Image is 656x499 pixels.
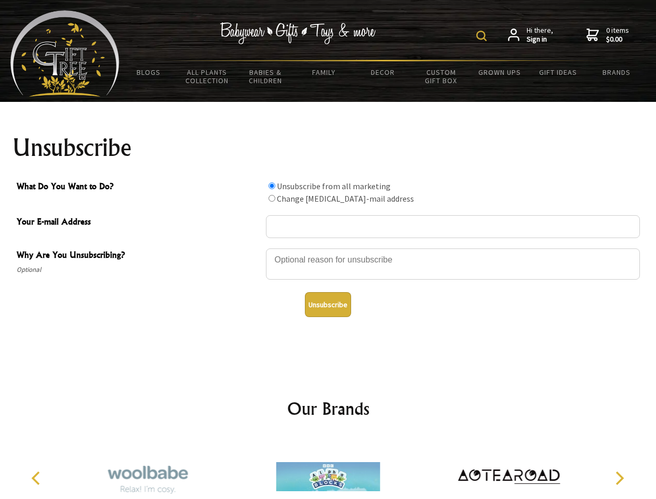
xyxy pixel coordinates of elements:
[178,61,237,91] a: All Plants Collection
[12,135,644,160] h1: Unsubscribe
[269,195,275,202] input: What Do You Want to Do?
[220,22,376,44] img: Babywear - Gifts - Toys & more
[10,10,119,97] img: Babyware - Gifts - Toys and more...
[606,35,629,44] strong: $0.00
[21,396,636,421] h2: Our Brands
[508,26,553,44] a: Hi there,Sign in
[266,248,640,280] textarea: Why Are You Unsubscribing?
[527,35,553,44] strong: Sign in
[412,61,471,91] a: Custom Gift Box
[17,264,261,276] span: Optional
[470,61,529,83] a: Grown Ups
[608,467,631,490] button: Next
[606,25,629,44] span: 0 items
[17,180,261,195] span: What Do You Want to Do?
[269,182,275,189] input: What Do You Want to Do?
[295,61,354,83] a: Family
[527,26,553,44] span: Hi there,
[277,181,391,191] label: Unsubscribe from all marketing
[529,61,587,83] a: Gift Ideas
[17,248,261,264] span: Why Are You Unsubscribing?
[586,26,629,44] a: 0 items$0.00
[353,61,412,83] a: Decor
[587,61,646,83] a: Brands
[476,31,487,41] img: product search
[26,467,49,490] button: Previous
[119,61,178,83] a: BLOGS
[266,215,640,238] input: Your E-mail Address
[236,61,295,91] a: Babies & Children
[17,215,261,230] span: Your E-mail Address
[277,193,414,204] label: Change [MEDICAL_DATA]-mail address
[305,292,351,317] button: Unsubscribe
